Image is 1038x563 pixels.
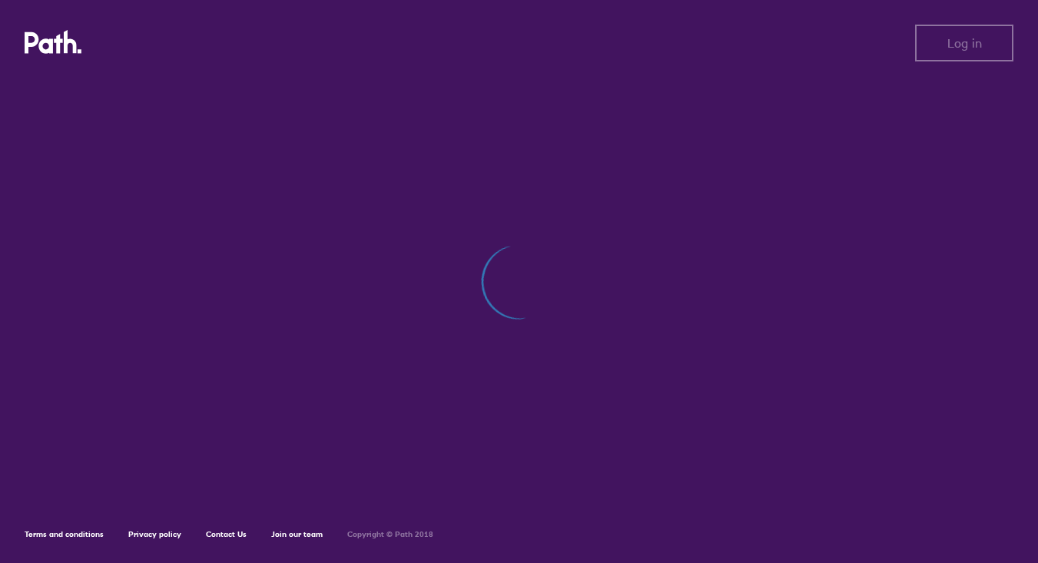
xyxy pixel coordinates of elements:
[347,530,433,539] h6: Copyright © Path 2018
[128,529,181,539] a: Privacy policy
[206,529,247,539] a: Contact Us
[947,36,982,50] span: Log in
[271,529,323,539] a: Join our team
[25,529,104,539] a: Terms and conditions
[915,25,1013,61] button: Log in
